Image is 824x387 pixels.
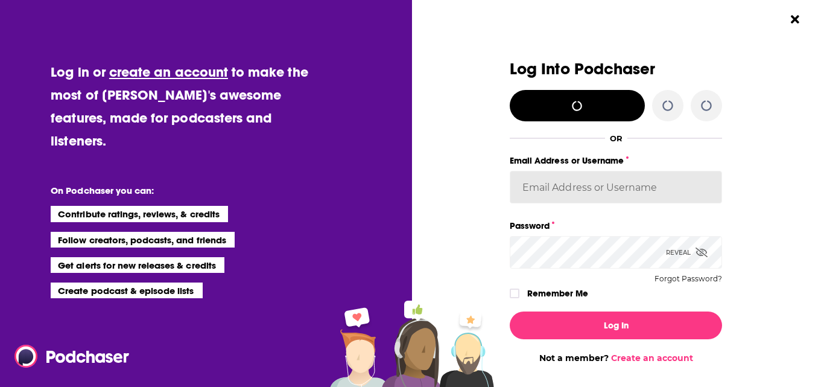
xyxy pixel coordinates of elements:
button: Close Button [784,8,807,31]
h3: Log Into Podchaser [510,60,722,78]
img: Podchaser - Follow, Share and Rate Podcasts [14,345,130,368]
div: Reveal [666,236,708,269]
div: Not a member? [510,353,722,363]
label: Remember Me [527,286,588,301]
li: On Podchaser you can: [51,185,292,196]
button: Forgot Password? [654,275,722,283]
a: Podchaser - Follow, Share and Rate Podcasts [14,345,121,368]
input: Email Address or Username [510,171,722,203]
label: Email Address or Username [510,153,722,168]
a: Create an account [611,353,693,363]
li: Follow creators, podcasts, and friends [51,232,235,248]
li: Contribute ratings, reviews, & credits [51,206,228,222]
li: Get alerts for new releases & credits [51,257,224,273]
label: Password [510,218,722,234]
a: create an account [109,63,228,80]
div: OR [610,133,623,143]
li: Create podcast & episode lists [51,283,202,298]
button: Log In [510,312,722,339]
